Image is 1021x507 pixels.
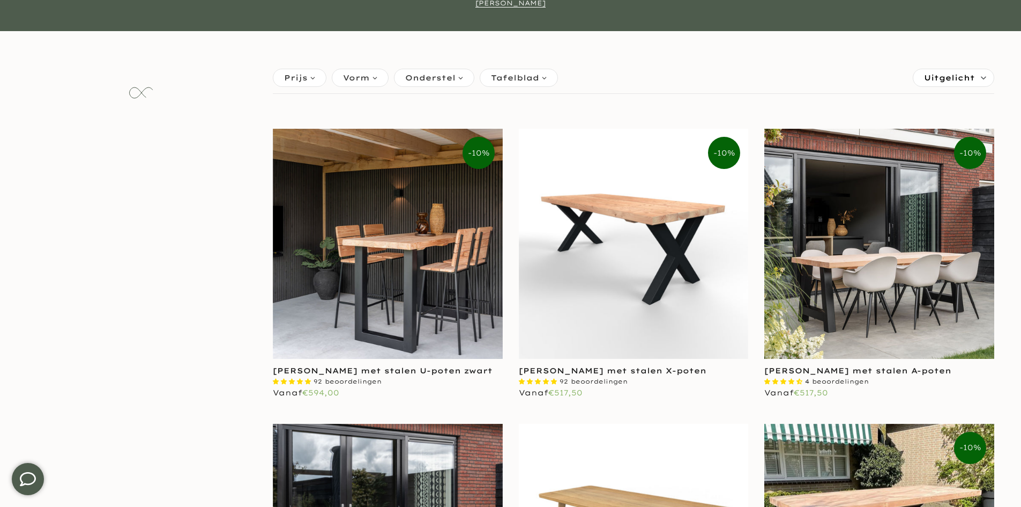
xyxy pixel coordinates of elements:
[924,69,975,86] span: Uitgelicht
[560,378,628,385] span: 92 beoordelingen
[548,388,583,398] span: €517,50
[314,378,382,385] span: 92 beoordelingen
[519,129,749,359] img: Rechthoekige douglas tuintafel met zwarte stalen X-poten
[519,366,706,376] a: [PERSON_NAME] met stalen X-poten
[764,366,951,376] a: [PERSON_NAME] met stalen A-poten
[343,72,370,84] span: Vorm
[463,137,495,169] span: -10%
[519,388,583,398] span: Vanaf
[954,432,986,464] span: -10%
[273,366,493,376] a: [PERSON_NAME] met stalen U-poten zwart
[1,452,55,506] iframe: toggle-frame
[805,378,869,385] span: 4 beoordelingen
[405,72,456,84] span: Onderstel
[273,388,339,398] span: Vanaf
[491,72,539,84] span: Tafelblad
[708,137,740,169] span: -10%
[764,388,828,398] span: Vanaf
[302,388,339,398] span: €594,00
[519,378,560,385] span: 4.87 stars
[913,69,994,86] label: Sorteren:Uitgelicht
[273,378,314,385] span: 4.87 stars
[954,137,986,169] span: -10%
[284,72,308,84] span: Prijs
[794,388,828,398] span: €517,50
[764,378,805,385] span: 4.50 stars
